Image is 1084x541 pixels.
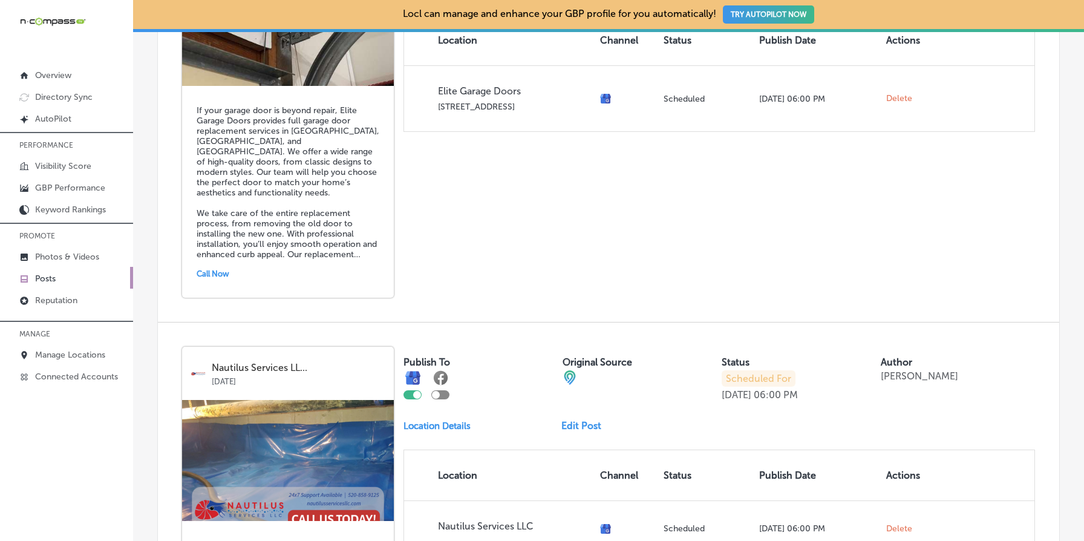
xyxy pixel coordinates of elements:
[561,420,611,431] a: Edit Post
[438,520,590,532] p: Nautilus Services LLC
[191,366,206,381] img: logo
[759,523,877,534] p: [DATE] 06:00 PM
[403,421,471,431] p: Location Details
[881,15,932,65] th: Actions
[35,92,93,102] p: Directory Sync
[881,450,932,500] th: Actions
[881,356,912,368] label: Author
[595,450,659,500] th: Channel
[664,94,749,104] p: Scheduled
[754,450,882,500] th: Publish Date
[595,15,659,65] th: Channel
[19,16,86,27] img: 660ab0bf-5cc7-4cb8-ba1c-48b5ae0f18e60NCTV_CLogo_TV_Black_-500x88.png
[182,400,394,521] img: e0cb46f4-421a-4455-bb7c-d920dc0eed662025-09-02_23-11-04.png
[404,450,595,500] th: Location
[212,373,385,386] p: [DATE]
[212,362,385,373] p: Nautilus Services LL...
[659,450,754,500] th: Status
[563,356,632,368] label: Original Source
[723,5,814,24] button: TRY AUTOPILOT NOW
[722,356,749,368] label: Status
[403,356,450,368] label: Publish To
[35,205,106,215] p: Keyword Rankings
[404,15,595,65] th: Location
[35,161,91,171] p: Visibility Score
[35,70,71,80] p: Overview
[35,372,118,382] p: Connected Accounts
[759,94,877,104] p: [DATE] 06:00 PM
[659,15,754,65] th: Status
[664,523,749,534] p: Scheduled
[35,114,71,124] p: AutoPilot
[754,15,882,65] th: Publish Date
[35,295,77,306] p: Reputation
[35,274,56,284] p: Posts
[881,370,958,382] p: [PERSON_NAME]
[438,102,590,112] p: [STREET_ADDRESS]
[438,85,590,97] p: Elite Garage Doors
[35,252,99,262] p: Photos & Videos
[35,183,105,193] p: GBP Performance
[197,105,379,260] h5: If your garage door is beyond repair, Elite Garage Doors provides full garage door replacement se...
[754,389,798,401] p: 06:00 PM
[35,350,105,360] p: Manage Locations
[563,370,577,385] img: cba84b02adce74ede1fb4a8549a95eca.png
[722,370,795,387] p: Scheduled For
[886,523,912,534] span: Delete
[722,389,751,401] p: [DATE]
[886,93,912,104] span: Delete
